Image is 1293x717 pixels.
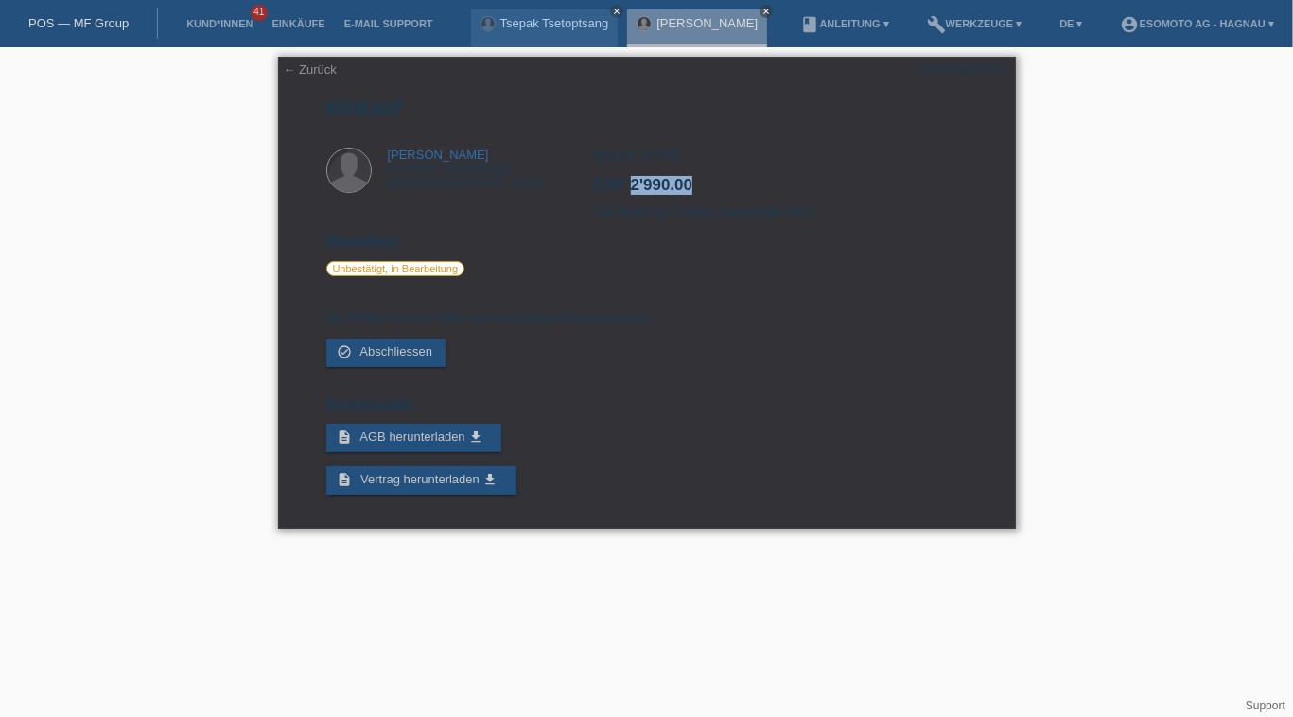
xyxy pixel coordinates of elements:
[326,424,502,452] a: description AGB herunterladen get_app
[1050,18,1092,29] a: DE ▾
[761,7,771,16] i: close
[359,344,432,358] span: Abschliessen
[335,18,443,29] a: E-Mail Support
[262,18,334,29] a: Einkäufe
[338,429,353,445] i: description
[1121,15,1140,34] i: account_circle
[610,5,623,18] a: close
[177,18,262,29] a: Kund*innen
[919,62,1008,77] div: POSP00027821
[338,344,353,359] i: check_circle_outline
[28,16,129,30] a: POS — MF Group
[500,16,609,30] a: Tsepak Tsetoptsang
[468,429,483,445] i: get_app
[593,148,967,233] div: Muttenz, [DATE] Fixe Raten (24 Raten) (Ausserhalb KKG)
[801,15,820,34] i: book
[388,148,489,162] a: [PERSON_NAME]
[326,310,968,324] p: Der Einkauf ist noch offen und muss abgeschlossen werden.
[792,18,899,29] a: bookAnleitung ▾
[917,18,1032,29] a: buildWerkzeuge ▾
[760,5,773,18] a: close
[656,16,758,30] a: [PERSON_NAME]
[338,472,353,487] i: description
[593,176,967,204] h2: CHF 2'990.00
[1111,18,1284,29] a: account_circleEsomoto AG - Hagnau ▾
[927,15,946,34] i: build
[326,261,465,276] label: Unbestätigt, in Bearbeitung
[326,395,968,424] h2: Downloads
[388,148,547,190] div: [STREET_ADDRESS] 4053 [GEOGRAPHIC_DATA]
[326,96,968,119] h1: Einkauf
[326,233,968,261] h2: Workflow
[359,429,464,444] span: AGB herunterladen
[251,5,268,21] span: 41
[483,472,498,487] i: get_app
[326,339,446,367] a: check_circle_outline Abschliessen
[284,62,337,77] a: ← Zurück
[612,7,621,16] i: close
[326,466,516,495] a: description Vertrag herunterladen get_app
[1246,699,1285,712] a: Support
[360,472,480,486] span: Vertrag herunterladen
